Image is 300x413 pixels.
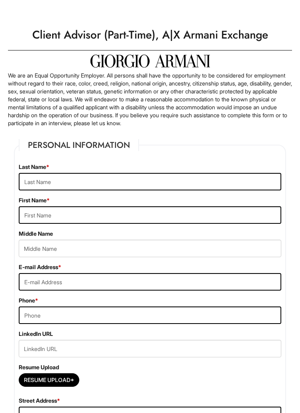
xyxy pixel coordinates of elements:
label: Phone [19,297,38,304]
label: E-mail Address [19,263,61,271]
label: Street Address [19,397,60,405]
label: LinkedIn URL [19,330,53,338]
input: First Name [19,206,281,224]
input: Middle Name [19,240,281,257]
h1: Client Advisor (Part-Time), A|X Armani Exchange [4,24,296,46]
legend: Personal Information [19,139,139,151]
label: Resume Upload [19,363,59,371]
label: Middle Name [19,230,53,238]
input: Last Name [19,173,281,190]
label: Last Name [19,163,49,171]
img: Giorgio Armani [90,54,210,68]
input: Phone [19,306,281,324]
p: We are an Equal Opportunity Employer. All persons shall have the opportunity to be considered for... [8,72,292,127]
input: E-mail Address [19,273,281,291]
input: LinkedIn URL [19,340,281,357]
label: First Name [19,196,50,204]
button: Resume Upload*Resume Upload* [19,373,79,387]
